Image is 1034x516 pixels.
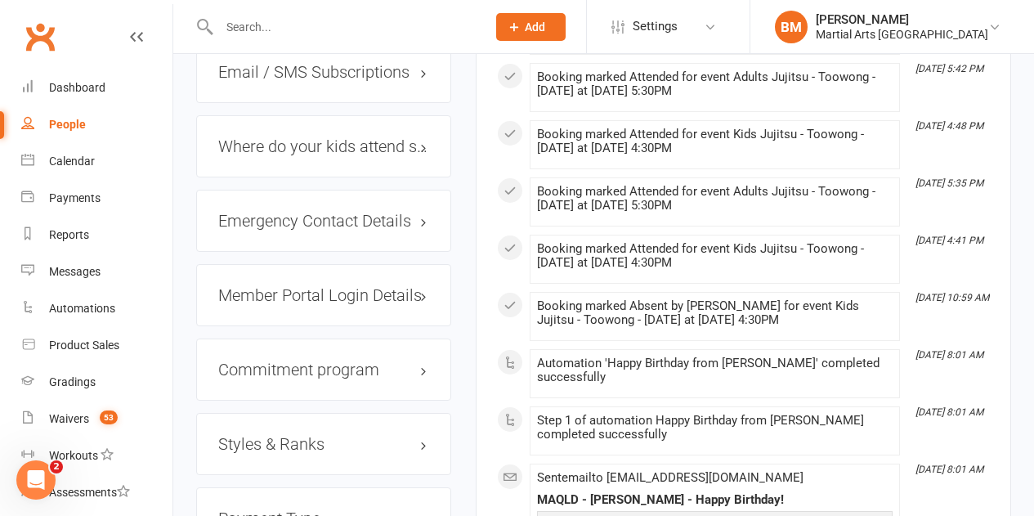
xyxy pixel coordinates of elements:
a: Product Sales [21,327,172,364]
div: Booking marked Absent by [PERSON_NAME] for event Kids Jujitsu - Toowong - [DATE] at [DATE] 4:30PM [537,299,893,327]
i: [DATE] 8:01 AM [915,464,983,475]
div: BM [775,11,808,43]
i: [DATE] 5:42 PM [915,63,983,74]
a: Dashboard [21,70,172,106]
div: [PERSON_NAME] [816,12,988,27]
div: Automations [49,302,115,315]
span: 53 [100,411,118,424]
div: Booking marked Attended for event Adults Jujitsu - Toowong - [DATE] at [DATE] 5:30PM [537,185,893,213]
h3: Where do your kids attend school? [218,137,429,155]
a: Messages [21,254,172,290]
div: Automation 'Happy Birthday from [PERSON_NAME]' completed successfully [537,357,893,384]
span: 2 [50,460,63,473]
input: Search... [214,16,475,38]
div: Product Sales [49,339,119,352]
h3: Styles & Ranks [218,435,429,453]
div: Payments [49,191,101,204]
a: Reports [21,217,172,254]
a: Workouts [21,437,172,474]
div: Waivers [49,412,89,425]
span: Sent email to [EMAIL_ADDRESS][DOMAIN_NAME] [537,470,803,485]
i: [DATE] 5:35 PM [915,177,983,189]
div: Calendar [49,155,95,168]
a: Clubworx [20,16,60,57]
div: Workouts [49,449,98,462]
div: Martial Arts [GEOGRAPHIC_DATA] [816,27,988,42]
div: Booking marked Attended for event Kids Jujitsu - Toowong - [DATE] at [DATE] 4:30PM [537,242,893,270]
div: Messages [49,265,101,278]
a: Assessments [21,474,172,511]
div: People [49,118,86,131]
a: People [21,106,172,143]
div: Booking marked Attended for event Kids Jujitsu - Toowong - [DATE] at [DATE] 4:30PM [537,128,893,155]
div: Gradings [49,375,96,388]
iframe: Intercom live chat [16,460,56,500]
i: [DATE] 8:01 AM [915,349,983,361]
a: Automations [21,290,172,327]
i: [DATE] 4:41 PM [915,235,983,246]
div: Booking marked Attended for event Adults Jujitsu - Toowong - [DATE] at [DATE] 5:30PM [537,70,893,98]
h3: Email / SMS Subscriptions [218,63,429,81]
a: Gradings [21,364,172,401]
i: [DATE] 8:01 AM [915,406,983,418]
div: Assessments [49,486,130,499]
button: Add [496,13,566,41]
a: Payments [21,180,172,217]
div: Step 1 of automation Happy Birthday from [PERSON_NAME] completed successfully [537,414,893,442]
a: Calendar [21,143,172,180]
i: [DATE] 4:48 PM [915,120,983,132]
h3: Commitment program [218,361,429,379]
span: Settings [633,8,678,45]
i: [DATE] 10:59 AM [915,292,989,303]
div: MAQLD - [PERSON_NAME] - Happy Birthday! [537,493,893,507]
h3: Member Portal Login Details [218,286,429,304]
span: Add [525,20,545,34]
a: Waivers 53 [21,401,172,437]
h3: Emergency Contact Details [218,212,429,230]
div: Reports [49,228,89,241]
div: Dashboard [49,81,105,94]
